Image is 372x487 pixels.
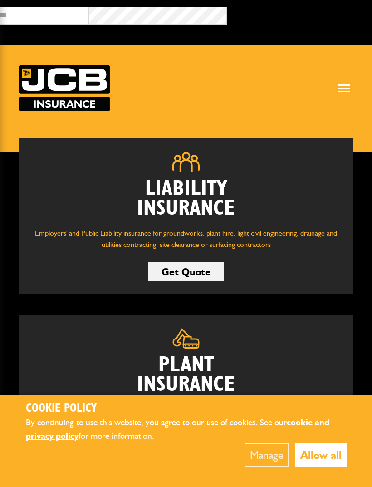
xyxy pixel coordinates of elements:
button: Allow all [295,443,347,467]
h2: Plant Insurance [33,355,340,394]
p: By continuing to use this website, you agree to our use of cookies. See our for more information. [26,416,347,443]
a: Get Quote [148,262,224,281]
button: Manage [245,443,289,467]
img: JCB Insurance Services logo [19,65,110,111]
a: JCB Insurance Services [19,65,110,111]
button: Broker Login [227,7,365,21]
h2: Liability Insurance [33,179,340,218]
p: Employers' and Public Liability insurance for groundworks, plant hire, light civil engineering, d... [33,227,340,251]
h2: Cookie Policy [26,402,347,416]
